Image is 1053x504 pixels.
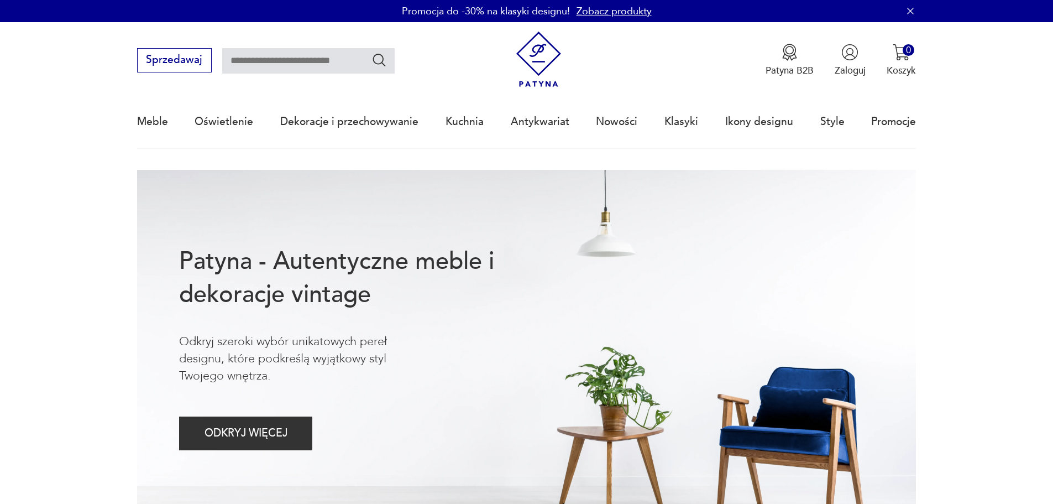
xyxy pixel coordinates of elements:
a: Sprzedawaj [137,56,212,65]
p: Koszyk [887,64,916,77]
p: Zaloguj [835,64,866,77]
img: Ikona medalu [781,44,798,61]
div: 0 [903,44,914,56]
img: Ikona koszyka [893,44,910,61]
p: Promocja do -30% na klasyki designu! [402,4,570,18]
a: Dekoracje i przechowywanie [280,96,418,147]
button: 0Koszyk [887,44,916,77]
button: Zaloguj [835,44,866,77]
img: Patyna - sklep z meblami i dekoracjami vintage [511,32,567,87]
a: ODKRYJ WIĘCEJ [179,430,312,439]
a: Ikona medaluPatyna B2B [766,44,814,77]
button: Sprzedawaj [137,48,212,72]
a: Klasyki [664,96,698,147]
a: Ikony designu [725,96,793,147]
button: Patyna B2B [766,44,814,77]
h1: Patyna - Autentyczne meble i dekoracje vintage [179,245,537,311]
a: Nowości [596,96,637,147]
button: ODKRYJ WIĘCEJ [179,417,312,450]
p: Patyna B2B [766,64,814,77]
a: Style [820,96,845,147]
a: Antykwariat [511,96,569,147]
a: Oświetlenie [195,96,253,147]
a: Zobacz produkty [577,4,652,18]
a: Kuchnia [446,96,484,147]
button: Szukaj [371,52,387,68]
a: Promocje [871,96,916,147]
p: Odkryj szeroki wybór unikatowych pereł designu, które podkreślą wyjątkowy styl Twojego wnętrza. [179,333,431,385]
a: Meble [137,96,168,147]
img: Ikonka użytkownika [841,44,858,61]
